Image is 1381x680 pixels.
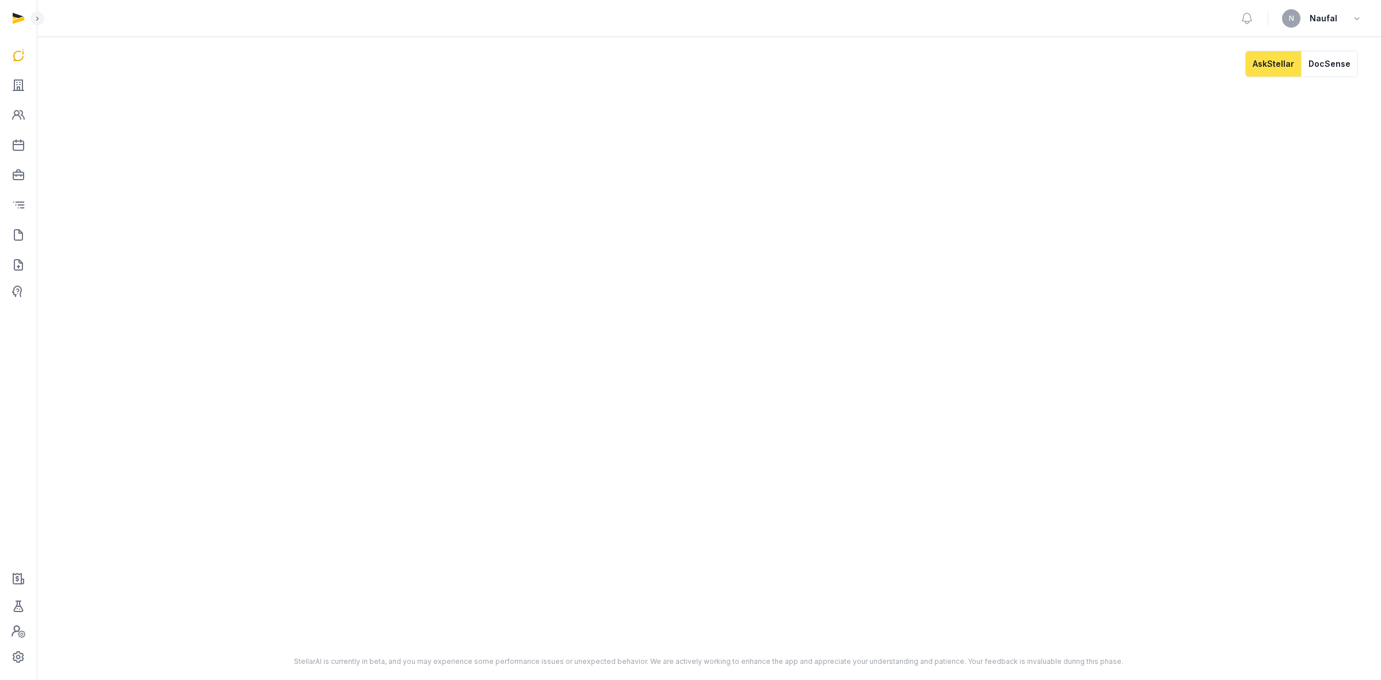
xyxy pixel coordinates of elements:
[1289,15,1294,22] span: N
[1245,51,1301,77] button: AskStellar
[1301,51,1358,77] button: DocSense
[1310,12,1337,25] span: Naufal
[1282,9,1300,28] button: N
[171,657,1247,666] div: StellarAI is currently in beta, and you may experience some performance issues or unexpected beha...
